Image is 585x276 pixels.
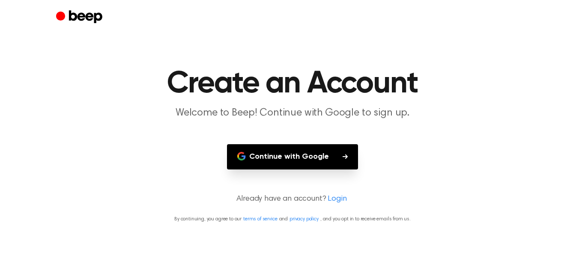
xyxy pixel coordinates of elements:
a: privacy policy [290,217,319,222]
h1: Create an Account [73,68,512,99]
a: Login [328,193,346,205]
p: By continuing, you agree to our and , and you opt in to receive emails from us. [10,215,575,223]
p: Already have an account? [10,193,575,205]
p: Welcome to Beep! Continue with Google to sign up. [128,106,457,120]
a: terms of service [243,217,277,222]
a: Beep [56,9,104,26]
button: Continue with Google [227,144,358,169]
